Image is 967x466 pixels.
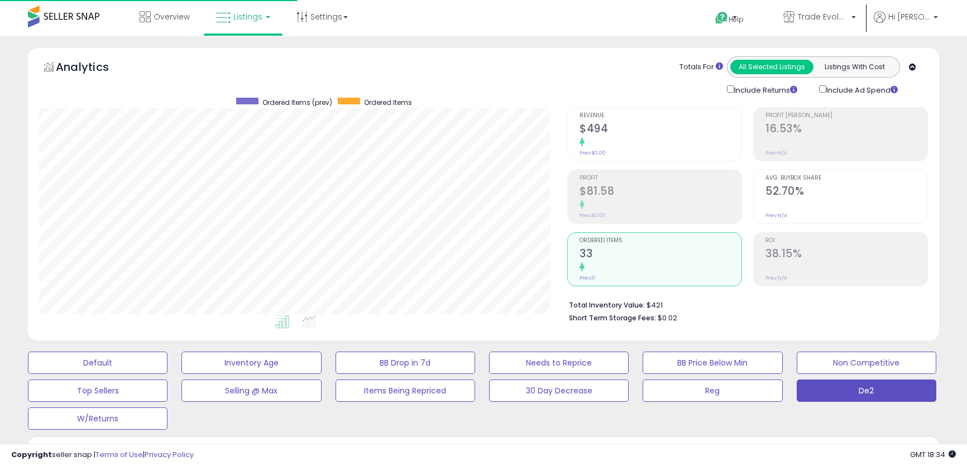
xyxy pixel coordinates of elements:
small: Prev: $0.00 [580,150,606,156]
small: Prev: N/A [765,275,787,281]
i: Get Help [715,11,729,25]
span: Trade Evolution US [798,11,848,22]
button: Inventory Age [181,352,321,374]
button: Needs to Reprice [489,352,629,374]
div: Include Ad Spend [811,83,916,96]
b: Total Inventory Value: [569,300,645,310]
span: Ordered Items [364,98,412,107]
button: Top Sellers [28,379,167,402]
span: Listings [233,11,262,22]
li: $421 [569,297,920,311]
span: Ordered Items [580,238,741,244]
div: seller snap | | [11,450,194,460]
a: Terms of Use [95,449,143,460]
h2: 16.53% [765,122,927,137]
h2: $494 [580,122,741,137]
h2: 38.15% [765,247,927,262]
span: Profit [580,175,741,181]
button: Listings With Cost [813,60,896,74]
span: Profit [PERSON_NAME] [765,113,927,119]
small: Prev: $0.00 [580,212,606,219]
div: Totals For [679,62,723,73]
a: Hi [PERSON_NAME] [874,11,938,36]
span: ROI [765,238,927,244]
small: Prev: N/A [765,150,787,156]
strong: Copyright [11,449,52,460]
h2: 33 [580,247,741,262]
div: Include Returns [719,83,811,96]
small: Prev: N/A [765,212,787,219]
button: De2 [797,379,936,402]
small: Prev: 0 [580,275,595,281]
button: W/Returns [28,407,167,430]
a: Privacy Policy [145,449,194,460]
a: Help [706,3,765,36]
span: Avg. Buybox Share [765,175,927,181]
button: Reg [643,379,782,402]
button: Non Competitive [797,352,936,374]
span: Revenue [580,113,741,119]
button: BB Drop in 7d [336,352,475,374]
h2: 52.70% [765,185,927,200]
span: Hi [PERSON_NAME] [888,11,930,22]
h2: $81.58 [580,185,741,200]
span: Ordered Items (prev) [262,98,332,107]
span: 2025-08-15 18:34 GMT [910,449,956,460]
span: $0.02 [658,313,677,323]
span: Overview [154,11,190,22]
button: 30 Day Decrease [489,379,629,402]
button: All Selected Listings [730,60,813,74]
button: BB Price Below Min [643,352,782,374]
button: Selling @ Max [181,379,321,402]
b: Short Term Storage Fees: [569,313,656,323]
button: Default [28,352,167,374]
span: Help [729,15,744,24]
h5: Analytics [56,59,131,78]
button: Items Being Repriced [336,379,475,402]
